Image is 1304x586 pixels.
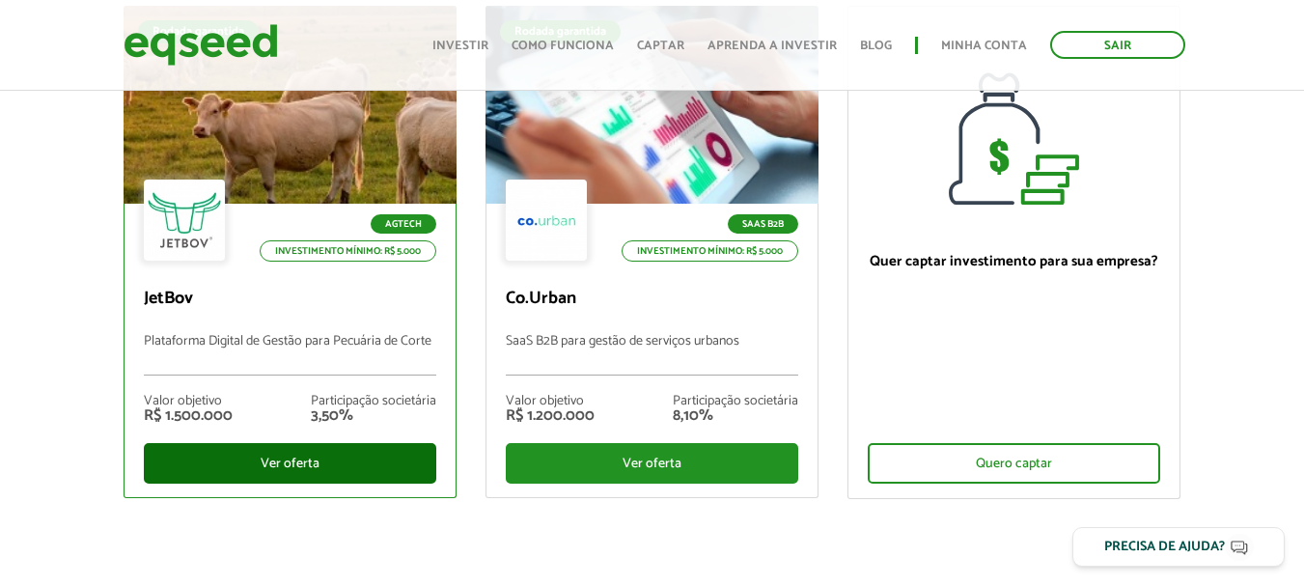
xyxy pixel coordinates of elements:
div: Ver oferta [144,443,436,484]
p: SaaS B2B para gestão de serviços urbanos [506,334,798,376]
p: Agtech [371,214,436,234]
div: Quero captar [868,443,1160,484]
a: Rodada garantida SaaS B2B Investimento mínimo: R$ 5.000 Co.Urban SaaS B2B para gestão de serviços... [486,6,818,498]
p: Investimento mínimo: R$ 5.000 [260,240,436,262]
div: Valor objetivo [144,395,233,408]
a: Quer captar investimento para sua empresa? Quero captar [847,6,1180,499]
p: SaaS B2B [728,214,798,234]
a: Como funciona [512,40,614,52]
p: Quer captar investimento para sua empresa? [868,253,1160,270]
div: 8,10% [673,408,798,424]
p: Co.Urban [506,289,798,310]
div: 3,50% [311,408,436,424]
a: Minha conta [941,40,1027,52]
a: Blog [860,40,892,52]
p: Investimento mínimo: R$ 5.000 [622,240,798,262]
p: JetBov [144,289,436,310]
div: Participação societária [311,395,436,408]
a: Sair [1050,31,1185,59]
div: R$ 1.500.000 [144,408,233,424]
img: EqSeed [124,19,278,70]
div: R$ 1.200.000 [506,408,595,424]
a: Rodada garantida Agtech Investimento mínimo: R$ 5.000 JetBov Plataforma Digital de Gestão para Pe... [124,6,457,498]
a: Investir [432,40,488,52]
div: Ver oferta [506,443,798,484]
a: Captar [637,40,684,52]
div: Valor objetivo [506,395,595,408]
a: Aprenda a investir [707,40,837,52]
div: Participação societária [673,395,798,408]
p: Plataforma Digital de Gestão para Pecuária de Corte [144,334,436,376]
